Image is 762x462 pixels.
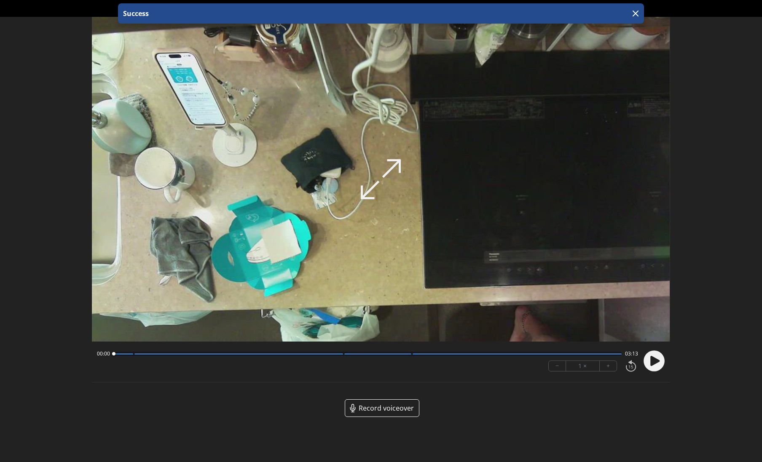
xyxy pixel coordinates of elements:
a: 00:00:00 [365,3,397,15]
span: 00:00 [97,350,110,357]
div: 1 × [566,361,600,371]
button: − [549,361,566,371]
p: Success [121,8,149,19]
span: Record voiceover [359,403,414,413]
a: Record voiceover [345,399,419,417]
span: 03:13 [625,350,638,357]
button: + [600,361,617,371]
